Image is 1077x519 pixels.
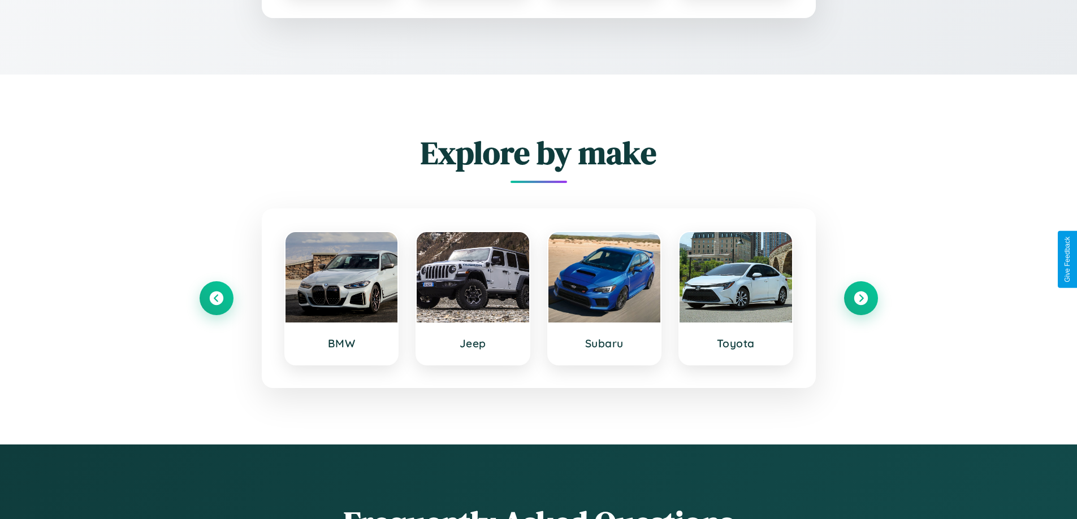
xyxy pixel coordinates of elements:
[200,131,878,175] h2: Explore by make
[691,337,781,350] h3: Toyota
[560,337,650,350] h3: Subaru
[428,337,518,350] h3: Jeep
[297,337,387,350] h3: BMW
[1063,237,1071,282] div: Give Feedback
